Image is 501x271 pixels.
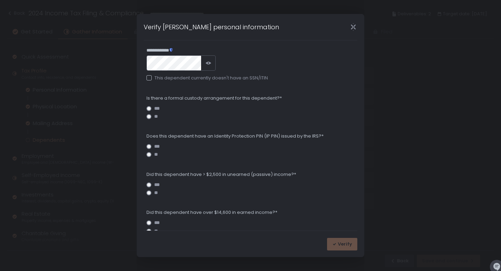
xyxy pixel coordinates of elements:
span: Is there a formal custody arrangement for this dependent?* [146,95,282,101]
span: Does this dependent have an Identity Protection PIN (IP PIN) issued by the IRS?* [146,133,324,139]
h1: Verify [PERSON_NAME] personal information [144,22,279,32]
span: Did this dependent have > $2,500 in unearned (passive) income?* [146,171,296,178]
span: Did this dependent have over $14,600 in earned income?* [146,209,277,216]
div: Close [342,23,364,31]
